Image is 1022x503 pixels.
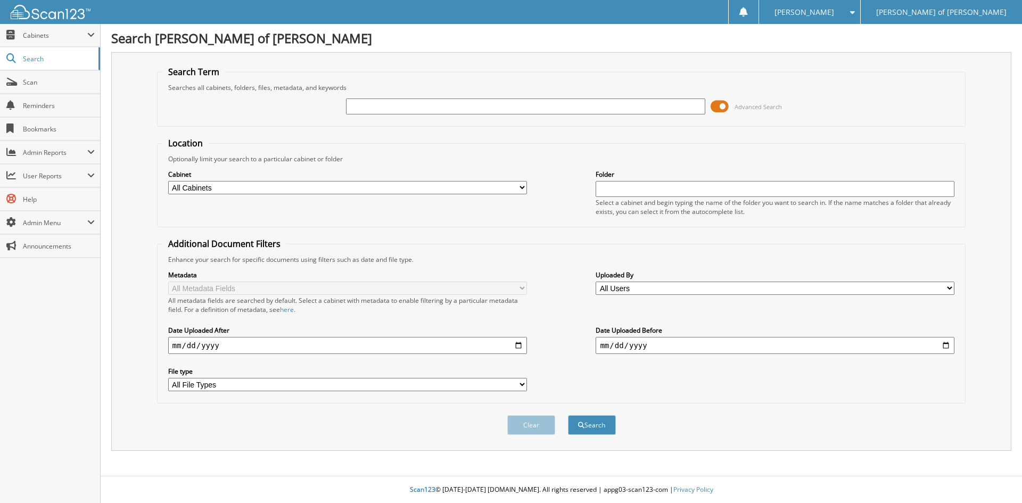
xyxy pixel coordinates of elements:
[163,154,960,163] div: Optionally limit your search to a particular cabinet or folder
[11,5,90,19] img: scan123-logo-white.svg
[168,337,527,354] input: start
[101,477,1022,503] div: © [DATE]-[DATE] [DOMAIN_NAME]. All rights reserved | appg03-scan123-com |
[163,137,208,149] legend: Location
[410,485,435,494] span: Scan123
[163,83,960,92] div: Searches all cabinets, folders, files, metadata, and keywords
[111,29,1011,47] h1: Search [PERSON_NAME] of [PERSON_NAME]
[507,415,555,435] button: Clear
[23,195,95,204] span: Help
[23,31,87,40] span: Cabinets
[568,415,616,435] button: Search
[673,485,713,494] a: Privacy Policy
[23,78,95,87] span: Scan
[596,337,954,354] input: end
[168,367,527,376] label: File type
[23,218,87,227] span: Admin Menu
[163,66,225,78] legend: Search Term
[23,125,95,134] span: Bookmarks
[596,326,954,335] label: Date Uploaded Before
[168,170,527,179] label: Cabinet
[596,198,954,216] div: Select a cabinet and begin typing the name of the folder you want to search in. If the name match...
[876,9,1007,15] span: [PERSON_NAME] of [PERSON_NAME]
[168,296,527,314] div: All metadata fields are searched by default. Select a cabinet with metadata to enable filtering b...
[735,103,782,111] span: Advanced Search
[23,171,87,180] span: User Reports
[168,270,527,279] label: Metadata
[23,242,95,251] span: Announcements
[163,238,286,250] legend: Additional Document Filters
[774,9,834,15] span: [PERSON_NAME]
[280,305,294,314] a: here
[23,54,93,63] span: Search
[163,255,960,264] div: Enhance your search for specific documents using filters such as date and file type.
[596,270,954,279] label: Uploaded By
[596,170,954,179] label: Folder
[23,101,95,110] span: Reminders
[23,148,87,157] span: Admin Reports
[168,326,527,335] label: Date Uploaded After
